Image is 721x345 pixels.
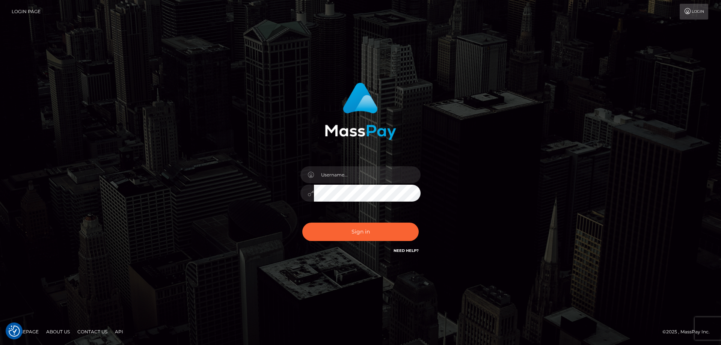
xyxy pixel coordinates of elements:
[74,326,110,337] a: Contact Us
[394,248,419,253] a: Need Help?
[680,4,708,20] a: Login
[112,326,126,337] a: API
[314,166,421,183] input: Username...
[9,325,20,337] button: Consent Preferences
[43,326,73,337] a: About Us
[302,223,419,241] button: Sign in
[8,326,42,337] a: Homepage
[12,4,41,20] a: Login Page
[9,325,20,337] img: Revisit consent button
[662,328,715,336] div: © 2025 , MassPay Inc.
[325,83,396,140] img: MassPay Login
